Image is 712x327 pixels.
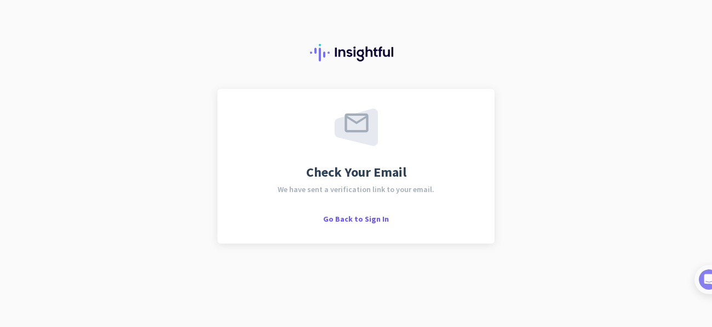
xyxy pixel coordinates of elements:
[335,109,378,146] img: email-sent
[306,166,406,179] span: Check Your Email
[310,44,402,61] img: Insightful
[323,214,389,224] span: Go Back to Sign In
[278,185,434,193] span: We have sent a verification link to your email.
